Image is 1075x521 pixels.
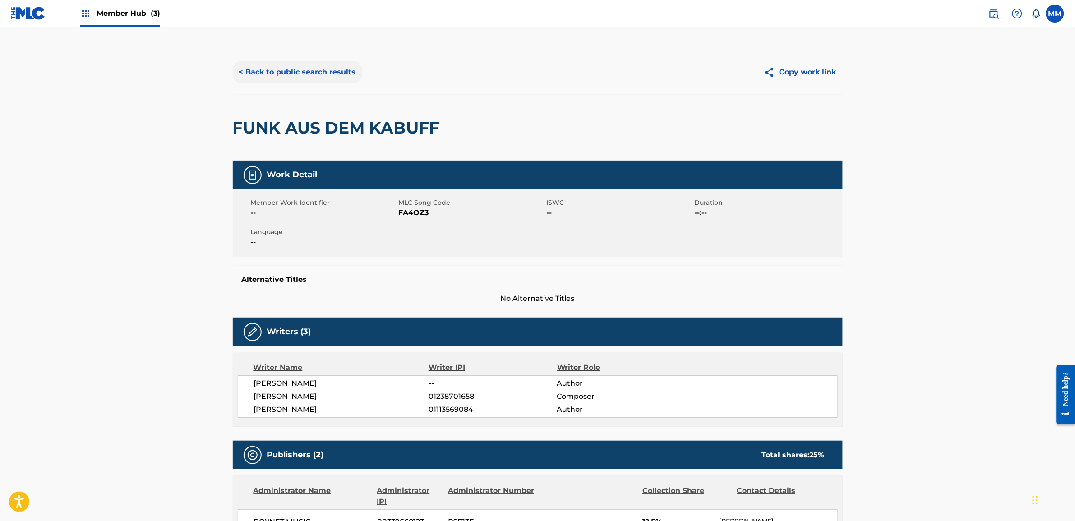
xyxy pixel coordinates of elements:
[254,362,429,373] div: Writer Name
[254,391,429,402] span: [PERSON_NAME]
[1046,5,1064,23] div: User Menu
[762,450,825,461] div: Total shares:
[247,450,258,461] img: Publishers
[557,362,674,373] div: Writer Role
[254,485,370,507] div: Administrator Name
[11,7,46,20] img: MLC Logo
[695,198,840,207] span: Duration
[254,404,429,415] span: [PERSON_NAME]
[1032,9,1041,18] div: Notifications
[399,207,544,218] span: FA4OZ3
[251,207,397,218] span: --
[1030,478,1075,521] iframe: Chat Widget
[267,327,311,337] h5: Writers (3)
[557,404,674,415] span: Author
[251,198,397,207] span: Member Work Identifier
[233,61,362,83] button: < Back to public search results
[557,391,674,402] span: Composer
[764,67,780,78] img: Copy work link
[151,9,160,18] span: (3)
[97,8,160,18] span: Member Hub
[757,61,843,83] button: Copy work link
[399,198,544,207] span: MLC Song Code
[254,378,429,389] span: [PERSON_NAME]
[429,404,557,415] span: 01113569084
[429,391,557,402] span: 01238701658
[810,451,825,459] span: 25 %
[429,378,557,389] span: --
[267,450,324,460] h5: Publishers (2)
[1033,487,1038,514] div: Drag
[251,227,397,237] span: Language
[251,237,397,248] span: --
[448,485,535,507] div: Administrator Number
[377,485,441,507] div: Administrator IPI
[557,378,674,389] span: Author
[429,362,557,373] div: Writer IPI
[247,170,258,180] img: Work Detail
[1008,5,1026,23] div: Help
[737,485,825,507] div: Contact Details
[642,485,730,507] div: Collection Share
[242,275,834,284] h5: Alternative Titles
[233,118,444,138] h2: FUNK AUS DEM KABUFF
[547,207,692,218] span: --
[695,207,840,218] span: --:--
[233,293,843,304] span: No Alternative Titles
[267,170,318,180] h5: Work Detail
[247,327,258,337] img: Writers
[1012,8,1023,19] img: help
[547,198,692,207] span: ISWC
[1050,359,1075,431] iframe: Resource Center
[985,5,1003,23] a: Public Search
[988,8,999,19] img: search
[80,8,91,19] img: Top Rightsholders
